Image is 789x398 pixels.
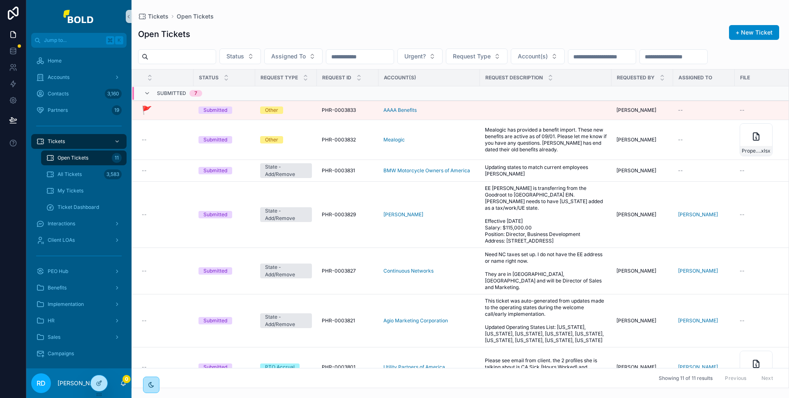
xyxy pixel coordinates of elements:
span: -- [740,167,745,174]
a: Submitted [198,211,250,218]
span: PHR-0003832 [322,137,356,143]
button: Select Button [397,49,443,64]
a: PHR-0003801 [322,364,374,370]
a: Contacts3,160 [31,86,127,101]
a: [PERSON_NAME] [678,364,730,370]
span: -- [142,137,147,143]
a: Submitted [198,136,250,143]
span: + New Ticket [736,28,773,37]
a: [PERSON_NAME] [616,137,668,143]
div: 19 [112,105,122,115]
span: EE [PERSON_NAME] is transferring from the Goodroot to [GEOGRAPHIC_DATA] EIN. [PERSON_NAME] needs ... [485,185,607,244]
a: Tickets [31,134,127,149]
a: -- [142,364,189,370]
span: Home [48,58,62,64]
span: [PERSON_NAME] [678,211,718,218]
a: [PERSON_NAME] [616,211,668,218]
span: Open Tickets [58,155,88,161]
a: PTO Accrual [260,363,312,371]
a: AAAA Benefits [383,107,475,113]
span: -- [142,211,147,218]
a: [PERSON_NAME] [678,268,718,274]
a: Interactions [31,216,127,231]
div: Submitted [203,317,227,324]
a: [PERSON_NAME] [678,211,730,218]
span: -- [142,364,147,370]
span: BMW Motorcycle Owners of America [383,167,470,174]
a: Submitted [198,167,250,174]
span: Interactions [48,220,75,227]
span: Updating states to match current employees [PERSON_NAME] [485,164,607,177]
a: -- [142,167,189,174]
a: Utility Partners of America [383,364,475,370]
a: Mealogic has provided a benefit import. These new benefits are active as of 09/01. Please let me ... [485,127,607,153]
button: Jump to...K [31,33,127,48]
span: Jump to... [44,37,103,44]
a: My Tickets [41,183,127,198]
a: Accounts [31,70,127,85]
span: PEO Hub [48,268,68,275]
span: [PERSON_NAME] [616,167,656,174]
a: Mealogic [383,137,405,143]
button: Select Button [511,49,565,64]
a: Campaigns [31,346,127,361]
div: Other [265,106,278,114]
a: State - Add/Remove [260,163,312,178]
div: Submitted [203,106,227,114]
a: [PERSON_NAME] [616,167,668,174]
a: [PERSON_NAME] [678,317,730,324]
div: 3,160 [105,89,122,99]
div: State - Add/Remove [265,163,307,178]
span: PHR-0003831 [322,167,355,174]
span: Status [226,52,244,60]
a: 🚩 [142,104,189,116]
span: File [740,74,750,81]
span: [PERSON_NAME] [616,364,656,370]
span: All Tickets [58,171,82,178]
a: HR [31,313,127,328]
span: Open Tickets [177,12,214,21]
a: Need NC taxes set up. I do not have the EE address or name right now. They are in [GEOGRAPHIC_DAT... [485,251,607,291]
span: Submitted [157,90,186,97]
a: [PERSON_NAME] [383,211,475,218]
span: Tickets [48,138,65,145]
div: Submitted [203,167,227,174]
p: [PERSON_NAME] [58,379,105,387]
span: Account(s) [384,74,416,81]
a: -- [678,167,730,174]
a: State - Add/Remove [260,313,312,328]
a: Continuous Networks [383,268,475,274]
a: Submitted [198,317,250,324]
a: Continuous Networks [383,268,434,274]
a: Please see email from client. the 2 profiles she is talking about is CA Sick (Hours Worked) and A... [485,357,607,377]
a: [PERSON_NAME] [616,364,668,370]
span: [PERSON_NAME] [616,268,656,274]
span: -- [142,317,147,324]
a: -- [142,137,189,143]
span: Agio Marketing Corporation [383,317,448,324]
a: Other [260,136,312,143]
a: State - Add/Remove [260,264,312,278]
span: [PERSON_NAME] [383,211,423,218]
span: Tickets [148,12,168,21]
a: -- [678,137,730,143]
a: [PERSON_NAME] [678,317,718,324]
a: PHR-0003833 [322,107,374,113]
span: Showing 11 of 11 results [659,375,713,382]
span: Assigned To [678,74,712,81]
a: BMW Motorcycle Owners of America [383,167,475,174]
span: [PERSON_NAME] [616,107,656,113]
a: PHR-0003831 [322,167,374,174]
a: Utility Partners of America [383,364,445,370]
span: Client LOAs [48,237,75,243]
a: -- [678,107,730,113]
a: PHR-0003829 [322,211,374,218]
div: PTO Accrual [265,363,295,371]
span: [PERSON_NAME] [616,137,656,143]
